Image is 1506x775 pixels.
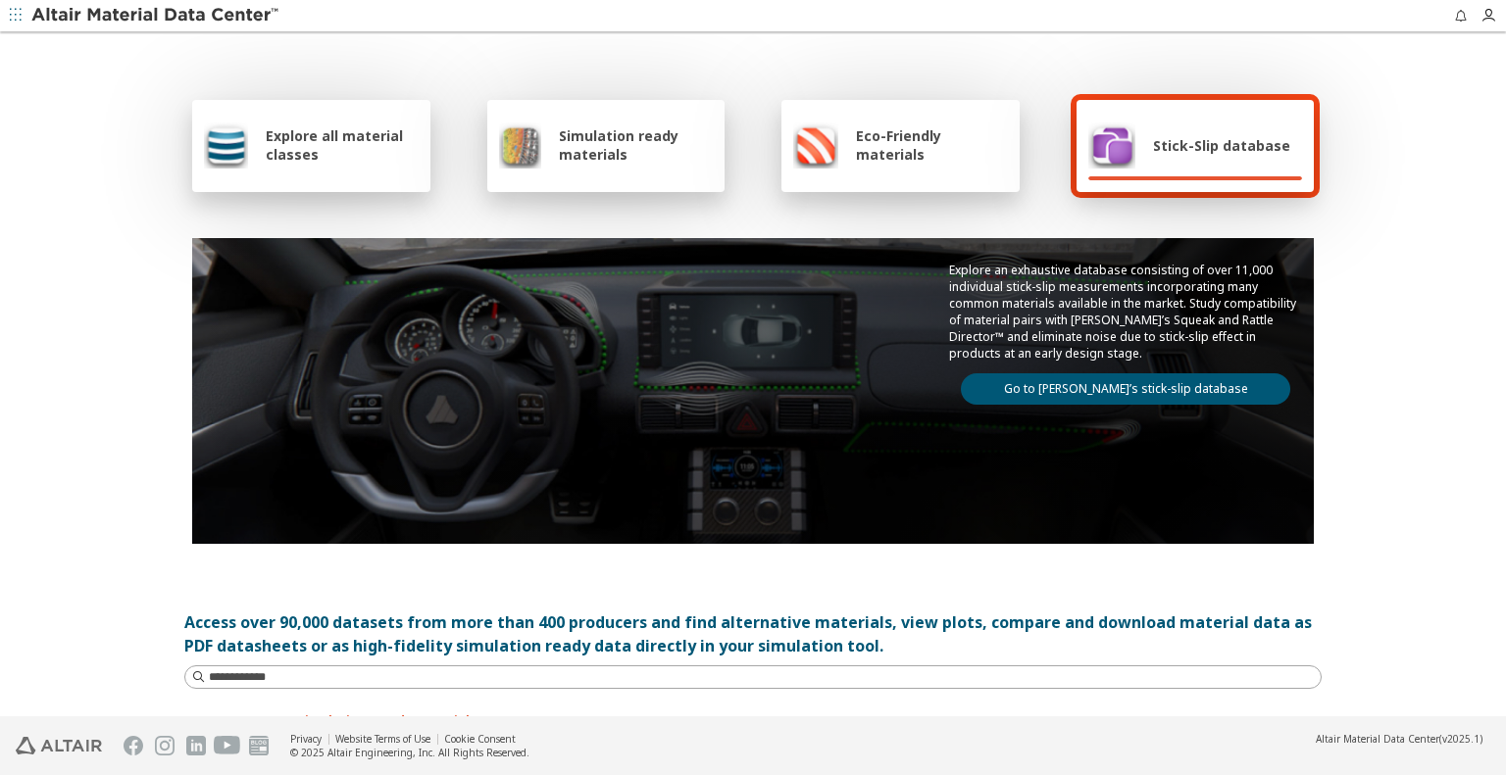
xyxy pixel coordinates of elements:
p: Instant access to simulations ready materials [184,712,1322,729]
a: Go to [PERSON_NAME]’s stick-slip database [961,373,1290,405]
span: Stick-Slip database [1153,136,1290,155]
div: © 2025 Altair Engineering, Inc. All Rights Reserved. [290,746,529,759]
div: Access over 90,000 datasets from more than 400 producers and find alternative materials, view plo... [184,610,1322,657]
img: Eco-Friendly materials [793,121,838,169]
img: Explore all material classes [204,121,248,169]
a: Privacy [290,732,322,746]
img: Stick-Slip database [1088,121,1135,169]
span: Simulation ready materials [559,126,713,164]
a: Cookie Consent [444,732,516,746]
img: Simulation ready materials [499,121,541,169]
span: Explore all material classes [266,126,419,164]
span: Eco-Friendly materials [856,126,1007,164]
p: Explore an exhaustive database consisting of over 11,000 individual stick-slip measurements incor... [949,262,1302,362]
img: Altair Material Data Center [31,6,281,25]
div: (v2025.1) [1316,732,1482,746]
img: Altair Engineering [16,737,102,754]
a: Website Terms of Use [335,732,430,746]
span: Altair Material Data Center [1316,732,1439,746]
